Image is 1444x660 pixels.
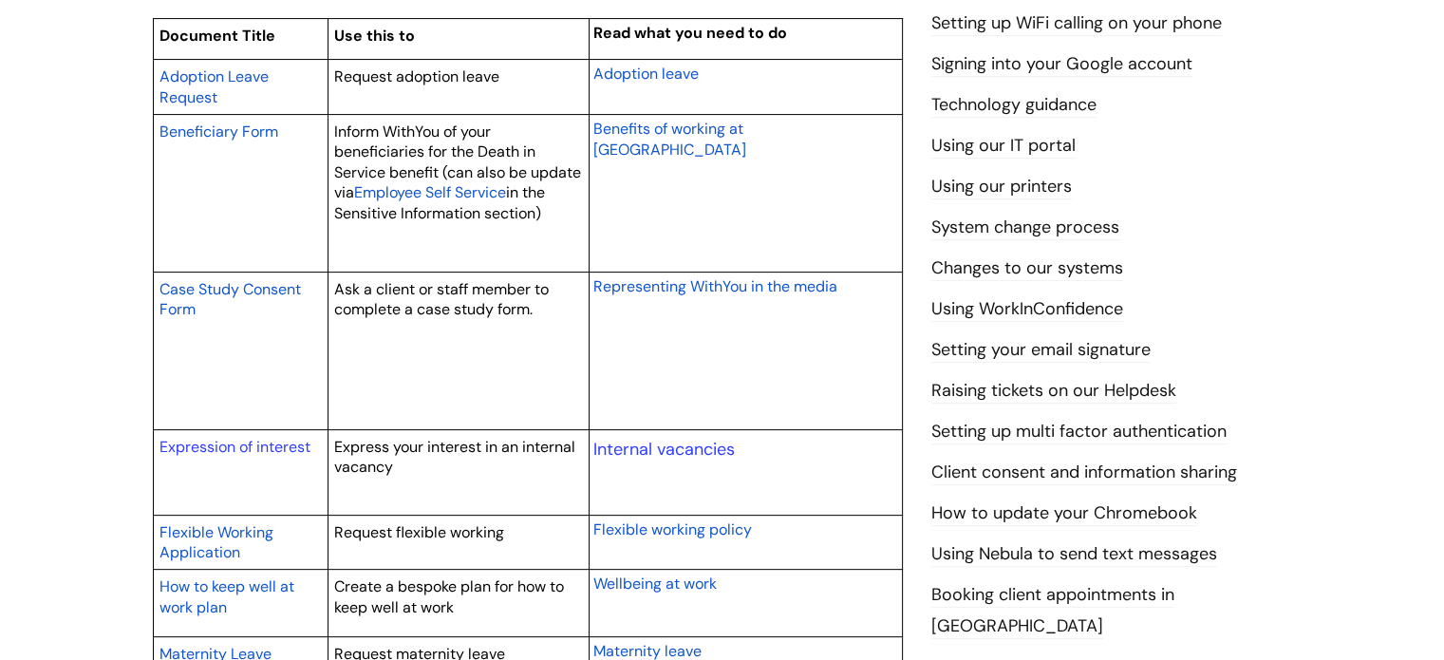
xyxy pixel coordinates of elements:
[593,519,752,539] span: Flexible working policy
[931,256,1123,281] a: Changes to our systems
[931,52,1192,77] a: Signing into your Google account
[334,66,499,86] span: Request adoption leave
[354,180,506,203] a: Employee Self Service
[931,379,1176,404] a: Raising tickets on our Helpdesk
[593,518,752,540] a: Flexible working policy
[593,274,837,297] a: Representing WithYou in the media
[931,175,1072,199] a: Using our printers
[159,26,275,46] span: Document Title
[931,11,1222,36] a: Setting up WiFi calling on your phone
[334,279,549,320] span: Ask a client or staff member to complete a case study form.
[354,182,506,202] span: Employee Self Service
[159,575,294,618] a: How to keep well at work plan
[334,576,564,617] span: Create a bespoke plan for how to keep well at work
[334,522,504,542] span: Request flexible working
[931,501,1197,526] a: How to update your Chromebook
[593,572,717,594] a: Wellbeing at work
[159,437,310,457] a: Expression of interest
[931,461,1237,485] a: Client consent and information sharing
[931,338,1151,363] a: Setting your email signature
[159,65,269,108] a: Adoption Leave Request
[593,64,699,84] span: Adoption leave
[593,119,746,160] span: Benefits of working at [GEOGRAPHIC_DATA]
[159,520,273,564] a: Flexible Working Application
[931,297,1123,322] a: Using WorkInConfidence
[159,122,278,141] span: Beneficiary Form
[593,117,746,160] a: Benefits of working at [GEOGRAPHIC_DATA]
[334,182,545,223] span: in the Sensitive Information section)
[159,66,269,107] span: Adoption Leave Request
[593,276,837,296] span: Representing WithYou in the media
[159,279,301,320] span: Case Study Consent Form
[593,23,787,43] span: Read what you need to do
[159,277,301,321] a: Case Study Consent Form
[931,216,1119,240] a: System change process
[159,522,273,563] span: Flexible Working Application
[334,122,581,203] span: Inform WithYou of your beneficiaries for the Death in Service benefit (can also be update via
[931,93,1097,118] a: Technology guidance
[159,576,294,617] span: How to keep well at work plan
[931,420,1227,444] a: Setting up multi factor authentication
[159,120,278,142] a: Beneficiary Form
[593,62,699,85] a: Adoption leave
[593,438,735,461] a: Internal vacancies
[931,583,1174,638] a: Booking client appointments in [GEOGRAPHIC_DATA]
[931,134,1076,159] a: Using our IT portal
[334,26,415,46] span: Use this to
[593,574,717,594] span: Wellbeing at work
[334,437,575,478] span: Express your interest in an internal vacancy
[931,542,1217,567] a: Using Nebula to send text messages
